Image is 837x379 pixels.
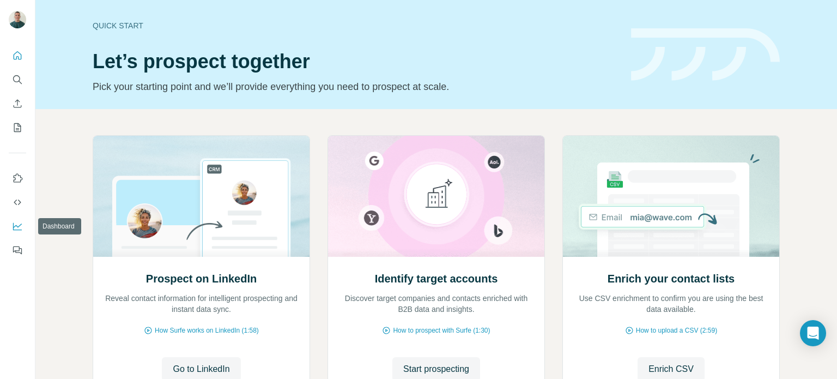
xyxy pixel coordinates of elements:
div: Quick start [93,20,618,31]
img: Prospect on LinkedIn [93,136,310,257]
img: banner [631,28,780,81]
span: How to upload a CSV (2:59) [636,326,717,335]
span: Enrich CSV [648,363,694,376]
span: How to prospect with Surfe (1:30) [393,326,490,335]
button: Enrich CSV [9,94,26,113]
img: Enrich your contact lists [562,136,780,257]
button: Dashboard [9,216,26,236]
h1: Let’s prospect together [93,51,618,73]
button: Use Surfe API [9,192,26,212]
span: Start prospecting [403,363,469,376]
h2: Prospect on LinkedIn [146,271,257,286]
p: Discover target companies and contacts enriched with B2B data and insights. [339,293,533,315]
p: Reveal contact information for intelligent prospecting and instant data sync. [104,293,299,315]
img: Avatar [9,11,26,28]
button: Quick start [9,46,26,65]
h2: Identify target accounts [375,271,498,286]
div: Open Intercom Messenger [800,320,826,346]
p: Pick your starting point and we’ll provide everything you need to prospect at scale. [93,79,618,94]
span: Go to LinkedIn [173,363,229,376]
button: Feedback [9,240,26,260]
button: Use Surfe on LinkedIn [9,169,26,188]
img: Identify target accounts [327,136,545,257]
h2: Enrich your contact lists [608,271,735,286]
span: How Surfe works on LinkedIn (1:58) [155,326,259,335]
p: Use CSV enrichment to confirm you are using the best data available. [574,293,768,315]
button: My lists [9,118,26,137]
button: Search [9,70,26,89]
